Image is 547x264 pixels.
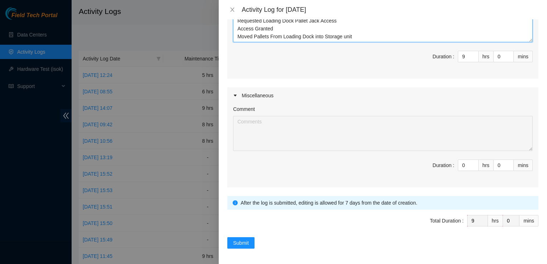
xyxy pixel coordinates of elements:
div: mins [514,160,533,171]
label: Comment [233,105,255,113]
div: After the log is submitted, editing is allowed for 7 days from the date of creation. [241,199,533,207]
div: Duration : [432,53,454,60]
textarea: Comment [233,116,533,151]
div: mins [514,51,533,62]
div: hrs [479,51,494,62]
span: Submit [233,239,249,247]
span: close [229,7,235,13]
span: info-circle [233,200,238,205]
div: hrs [488,215,503,226]
button: Close [227,6,237,13]
button: Submit [227,237,255,249]
div: Duration : [432,161,454,169]
div: mins [519,215,538,226]
div: Miscellaneous [227,87,538,104]
div: Activity Log for [DATE] [242,6,538,14]
div: hrs [479,160,494,171]
span: caret-right [233,93,237,98]
div: Total Duration : [430,217,464,225]
textarea: Comment [233,7,533,42]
